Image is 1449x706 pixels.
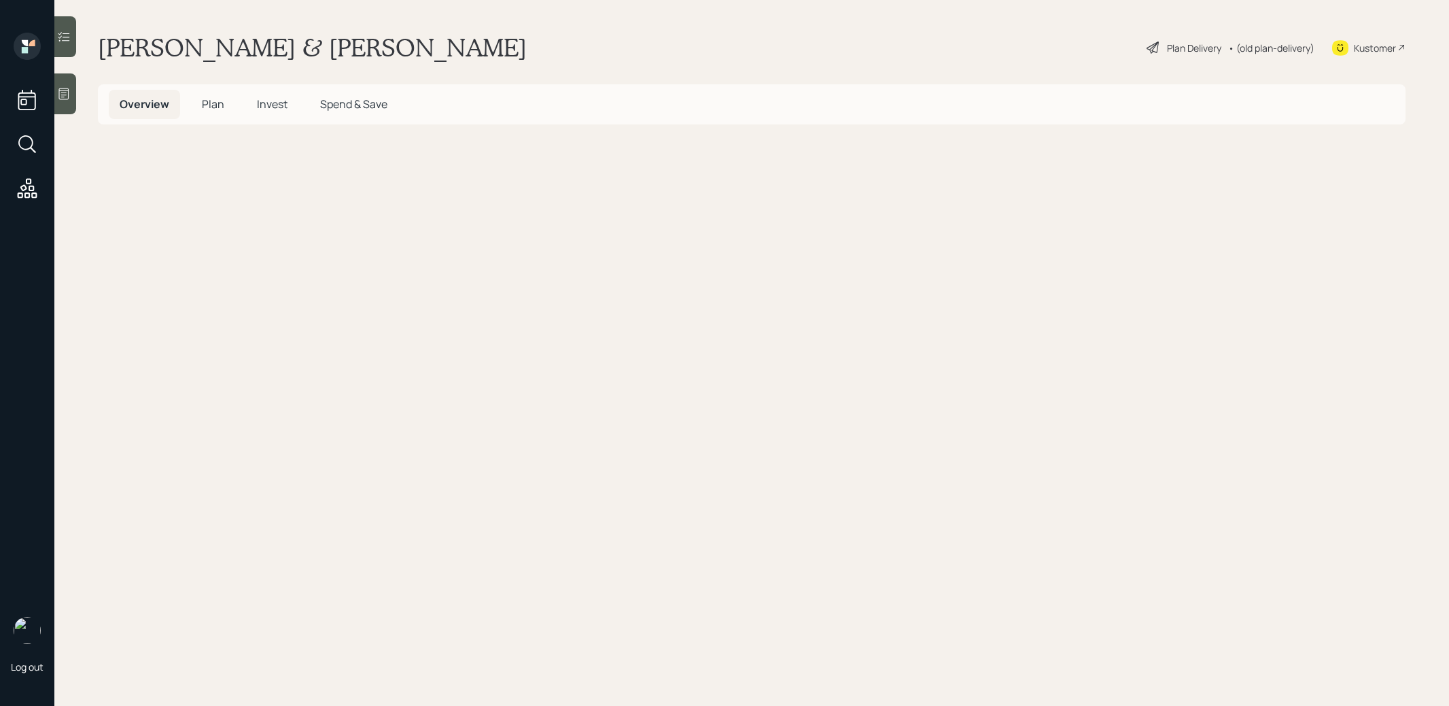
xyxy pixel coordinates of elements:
[1354,41,1396,55] div: Kustomer
[1228,41,1314,55] div: • (old plan-delivery)
[320,97,387,112] span: Spend & Save
[257,97,287,112] span: Invest
[202,97,224,112] span: Plan
[98,33,527,63] h1: [PERSON_NAME] & [PERSON_NAME]
[1167,41,1221,55] div: Plan Delivery
[11,660,43,673] div: Log out
[120,97,169,112] span: Overview
[14,617,41,644] img: treva-nostdahl-headshot.png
